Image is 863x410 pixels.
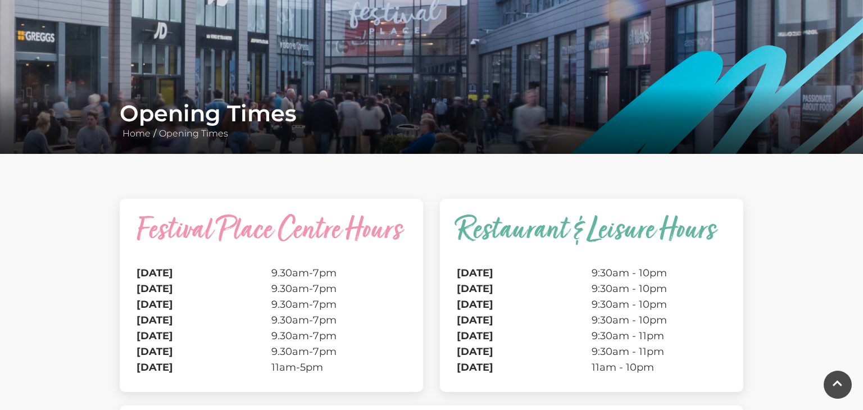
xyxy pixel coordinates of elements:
th: [DATE] [137,265,271,281]
td: 11am-5pm [271,359,406,375]
th: [DATE] [457,312,592,328]
th: [DATE] [457,297,592,312]
td: 11am - 10pm [592,359,726,375]
td: 9.30am-7pm [271,297,406,312]
a: Home [120,128,153,139]
td: 9:30am - 11pm [592,344,726,359]
td: 9.30am-7pm [271,265,406,281]
td: 9:30am - 11pm [592,328,726,344]
caption: Restaurant & Leisure Hours [457,216,726,265]
th: [DATE] [137,359,271,375]
td: 9:30am - 10pm [592,281,726,297]
td: 9.30am-7pm [271,344,406,359]
th: [DATE] [137,344,271,359]
a: Opening Times [156,128,231,139]
th: [DATE] [457,328,592,344]
th: [DATE] [137,281,271,297]
td: 9:30am - 10pm [592,265,726,281]
th: [DATE] [137,328,271,344]
th: [DATE] [137,312,271,328]
h1: Opening Times [120,100,743,127]
td: 9.30am-7pm [271,281,406,297]
td: 9.30am-7pm [271,312,406,328]
caption: Festival Place Centre Hours [137,216,406,265]
th: [DATE] [457,265,592,281]
td: 9.30am-7pm [271,328,406,344]
th: [DATE] [457,359,592,375]
th: [DATE] [457,344,592,359]
th: [DATE] [457,281,592,297]
td: 9:30am - 10pm [592,297,726,312]
td: 9:30am - 10pm [592,312,726,328]
th: [DATE] [137,297,271,312]
div: / [111,100,752,140]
